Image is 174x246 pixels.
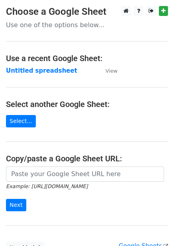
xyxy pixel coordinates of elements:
h3: Choose a Google Sheet [6,6,168,18]
h4: Use a recent Google Sheet: [6,54,168,63]
a: View [98,67,117,74]
a: Select... [6,115,36,127]
small: View [106,68,117,74]
input: Paste your Google Sheet URL here [6,167,164,182]
input: Next [6,199,26,211]
small: Example: [URL][DOMAIN_NAME] [6,183,88,189]
h4: Copy/paste a Google Sheet URL: [6,154,168,163]
a: Untitled spreadsheet [6,67,77,74]
h4: Select another Google Sheet: [6,99,168,109]
p: Use one of the options below... [6,21,168,29]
